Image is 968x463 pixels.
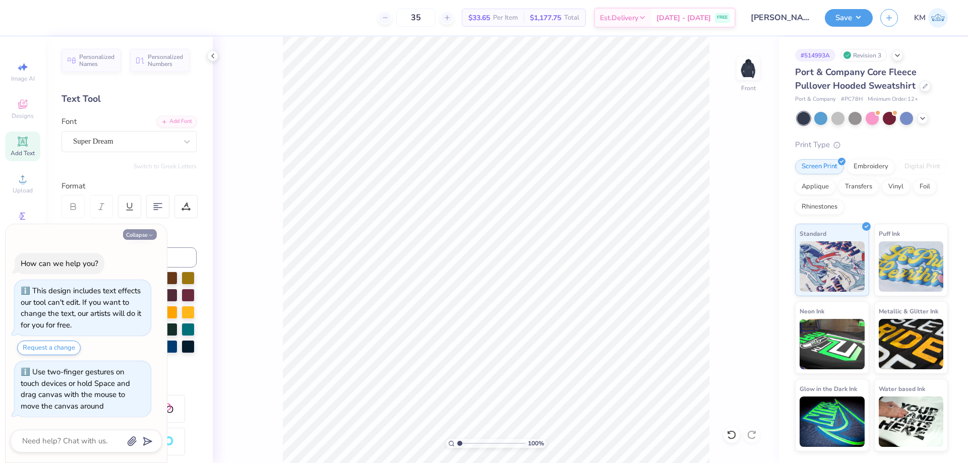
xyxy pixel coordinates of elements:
[13,186,33,194] span: Upload
[879,241,944,292] img: Puff Ink
[800,396,865,447] img: Glow in the Dark Ink
[840,49,887,61] div: Revision 3
[21,258,98,269] div: How can we help you?
[528,439,544,448] span: 100 %
[79,53,115,68] span: Personalized Names
[914,8,948,28] a: KM
[800,228,826,239] span: Standard
[656,13,711,23] span: [DATE] - [DATE]
[530,13,561,23] span: $1,177.75
[879,228,900,239] span: Puff Ink
[795,139,948,151] div: Print Type
[493,13,518,23] span: Per Item
[743,8,817,28] input: Untitled Design
[11,75,35,83] span: Image AI
[868,95,918,104] span: Minimum Order: 12 +
[17,341,81,355] button: Request a change
[62,180,198,192] div: Format
[21,367,130,411] div: Use two-finger gestures on touch devices or hold Space and drag canvas with the mouse to move the...
[62,116,77,127] label: Font
[717,14,728,21] span: FREE
[838,179,879,194] div: Transfers
[879,383,925,394] span: Water based Ink
[157,116,197,127] div: Add Font
[396,9,436,27] input: – –
[795,49,835,61] div: # 514993A
[795,95,836,104] span: Port & Company
[741,84,756,93] div: Front
[62,92,197,106] div: Text Tool
[12,112,34,120] span: Designs
[21,286,141,330] div: This design includes text effects our tool can't edit. If you want to change the text, our artist...
[847,159,895,174] div: Embroidery
[898,159,947,174] div: Digital Print
[738,58,758,79] img: Front
[841,95,863,104] span: # PC78H
[800,319,865,369] img: Neon Ink
[134,162,197,170] button: Switch to Greek Letters
[148,53,184,68] span: Personalized Numbers
[882,179,910,194] div: Vinyl
[825,9,873,27] button: Save
[800,383,857,394] span: Glow in the Dark Ink
[928,8,948,28] img: Karl Michael Narciza
[800,241,865,292] img: Standard
[795,200,844,215] div: Rhinestones
[914,12,926,24] span: KM
[600,13,638,23] span: Est. Delivery
[800,306,824,316] span: Neon Ink
[795,66,917,92] span: Port & Company Core Fleece Pullover Hooded Sweatshirt
[795,179,835,194] div: Applique
[913,179,937,194] div: Foil
[879,396,944,447] img: Water based Ink
[564,13,579,23] span: Total
[468,13,490,23] span: $33.65
[11,149,35,157] span: Add Text
[795,159,844,174] div: Screen Print
[123,229,157,240] button: Collapse
[879,306,938,316] span: Metallic & Glitter Ink
[879,319,944,369] img: Metallic & Glitter Ink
